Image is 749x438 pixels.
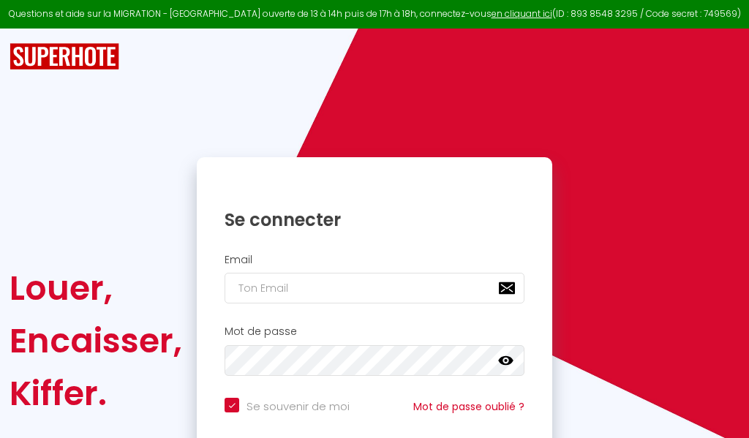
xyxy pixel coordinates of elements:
div: Encaisser, [10,314,182,367]
h2: Mot de passe [225,325,524,338]
h2: Email [225,254,524,266]
h1: Se connecter [225,208,524,231]
div: Louer, [10,262,182,314]
a: en cliquant ici [492,7,552,20]
a: Mot de passe oublié ? [413,399,524,414]
img: SuperHote logo [10,43,119,70]
input: Ton Email [225,273,524,303]
div: Kiffer. [10,367,182,420]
